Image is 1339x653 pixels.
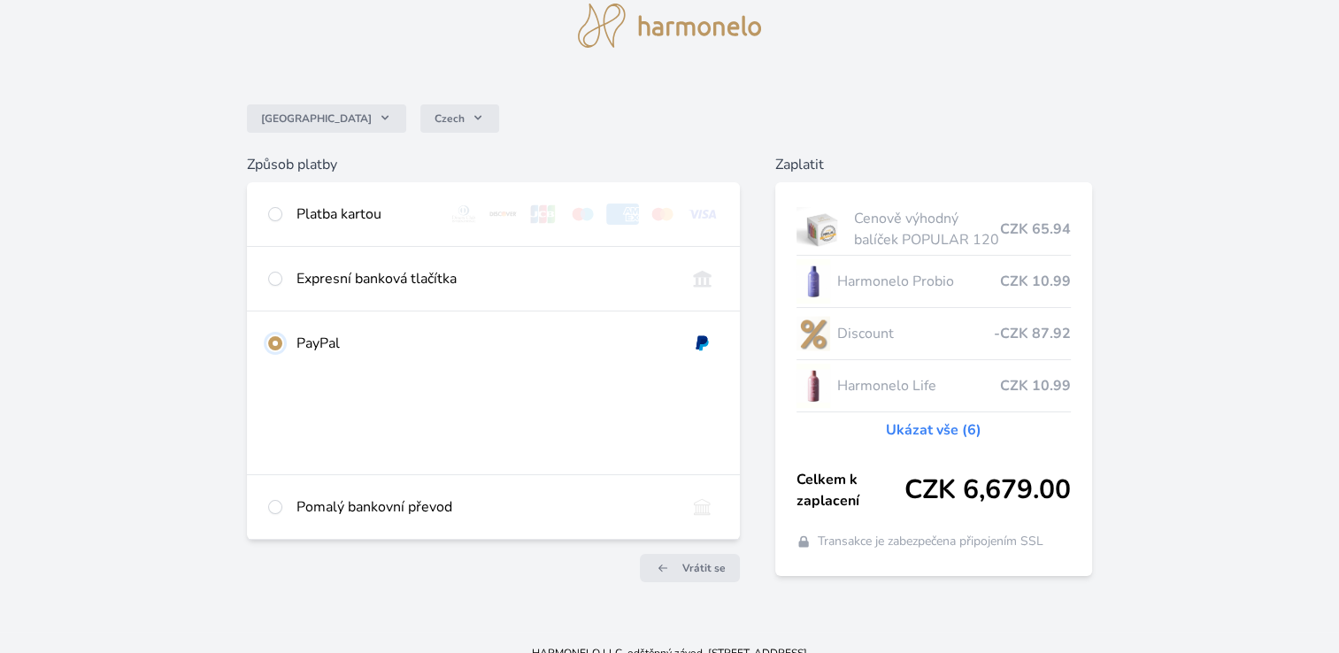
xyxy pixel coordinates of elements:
button: [GEOGRAPHIC_DATA] [247,104,406,133]
img: jcb.svg [527,204,559,225]
div: Pomalý bankovní převod [296,496,672,518]
span: CZK 10.99 [1000,375,1071,396]
div: Expresní banková tlačítka [296,268,672,289]
span: Transakce je zabezpečena připojením SSL [818,533,1043,550]
div: Platba kartou [296,204,434,225]
img: discount-lo.png [796,311,830,356]
img: popular.jpg [796,207,847,251]
img: visa.svg [686,204,719,225]
span: Discount [837,323,994,344]
span: Celkem k zaplacení [796,469,904,511]
img: paypal.svg [686,333,719,354]
span: Vrátit se [682,561,726,575]
img: onlineBanking_CZ.svg [686,268,719,289]
span: -CZK 87.92 [994,323,1071,344]
span: Harmonelo Probio [837,271,1000,292]
button: Czech [420,104,499,133]
img: CLEAN_PROBIO_se_stinem_x-lo.jpg [796,259,830,303]
img: logo.svg [578,4,762,48]
h6: Zaplatit [775,154,1092,175]
span: Cenově výhodný balíček POPULAR 120 [854,208,1000,250]
div: PayPal [296,333,672,354]
span: CZK 65.94 [1000,219,1071,240]
span: [GEOGRAPHIC_DATA] [261,111,372,126]
iframe: PayPal-paypal [268,396,719,439]
span: CZK 6,679.00 [904,474,1071,506]
img: amex.svg [606,204,639,225]
a: Vrátit se [640,554,740,582]
span: CZK 10.99 [1000,271,1071,292]
img: CLEAN_LIFE_se_stinem_x-lo.jpg [796,364,830,408]
img: mc.svg [646,204,679,225]
span: Harmonelo Life [837,375,1000,396]
a: Ukázat vše (6) [886,419,981,441]
img: discover.svg [487,204,519,225]
span: Czech [435,111,465,126]
img: maestro.svg [566,204,599,225]
img: bankTransfer_IBAN.svg [686,496,719,518]
img: diners.svg [448,204,481,225]
h6: Způsob platby [247,154,740,175]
